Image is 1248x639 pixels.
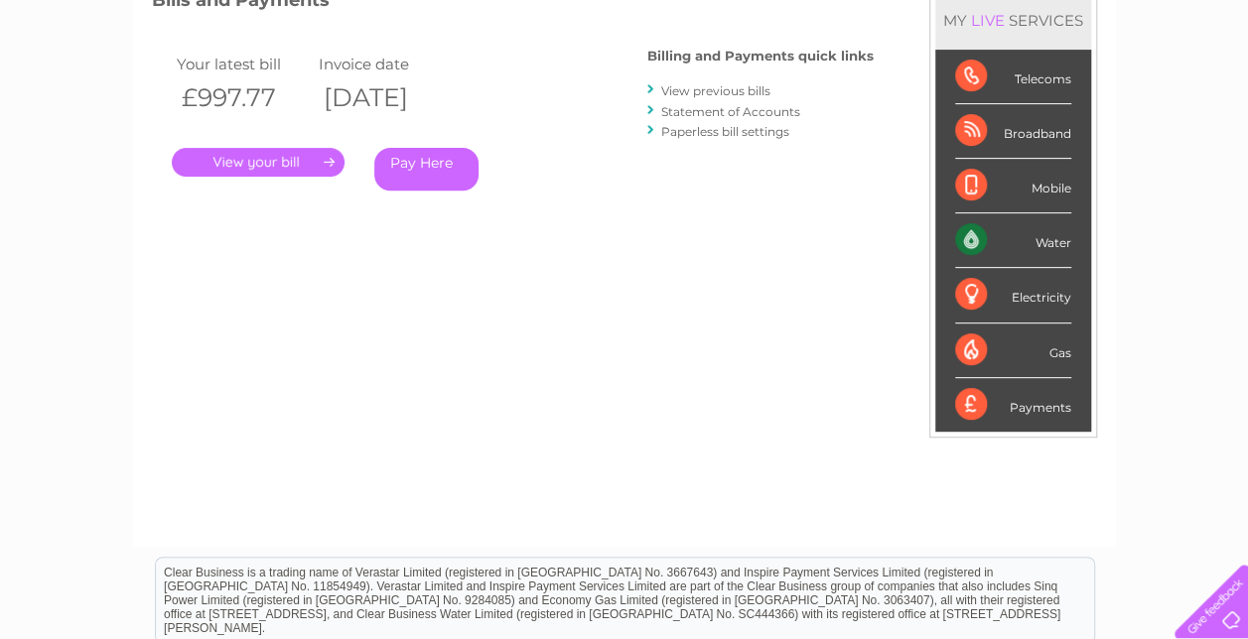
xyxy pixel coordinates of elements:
[172,77,315,118] th: £997.77
[156,11,1094,96] div: Clear Business is a trading name of Verastar Limited (registered in [GEOGRAPHIC_DATA] No. 3667643...
[374,148,479,191] a: Pay Here
[955,323,1071,378] div: Gas
[1182,84,1229,99] a: Log out
[172,148,345,177] a: .
[955,378,1071,432] div: Payments
[647,49,874,64] h4: Billing and Payments quick links
[1004,84,1063,99] a: Telecoms
[955,50,1071,104] div: Telecoms
[44,52,145,112] img: logo.png
[955,213,1071,268] div: Water
[967,11,1009,30] div: LIVE
[955,159,1071,213] div: Mobile
[661,83,770,98] a: View previous bills
[948,84,992,99] a: Energy
[874,10,1011,35] a: 0333 014 3131
[314,51,457,77] td: Invoice date
[955,104,1071,159] div: Broadband
[172,51,315,77] td: Your latest bill
[661,104,800,119] a: Statement of Accounts
[955,268,1071,322] div: Electricity
[1116,84,1165,99] a: Contact
[899,84,936,99] a: Water
[1075,84,1104,99] a: Blog
[314,77,457,118] th: [DATE]
[661,124,789,139] a: Paperless bill settings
